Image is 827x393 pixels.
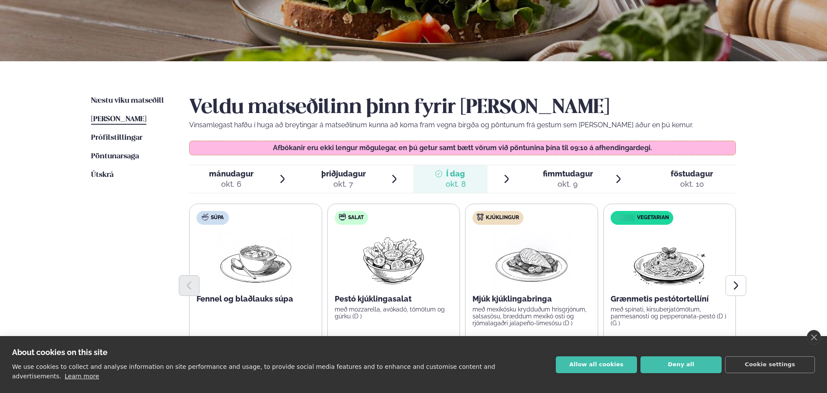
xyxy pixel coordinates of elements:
span: Í dag [446,169,466,179]
button: Cookie settings [725,356,815,373]
span: Prófílstillingar [91,134,143,141]
a: Pöntunarsaga [91,151,139,162]
span: Súpa [211,214,224,221]
span: föstudagur [671,169,713,178]
h2: Veldu matseðilinn þinn fyrir [PERSON_NAME] [189,96,736,120]
img: Spagetti.png [631,232,707,287]
span: mánudagur [209,169,253,178]
button: Deny all [640,356,722,373]
span: Vegetarian [637,214,669,221]
img: Chicken-breast.png [494,232,570,287]
span: [PERSON_NAME] [91,116,146,123]
img: icon [613,214,637,222]
div: okt. 7 [321,179,366,189]
span: fimmtudagur [543,169,593,178]
p: Pestó kjúklingasalat [335,294,453,304]
img: Salad.png [355,232,432,287]
span: þriðjudagur [321,169,366,178]
button: Previous slide [179,275,200,296]
a: Prófílstillingar [91,133,143,143]
a: [PERSON_NAME] [91,114,146,125]
p: Grænmetis pestótortellíní [611,294,729,304]
span: Kjúklingur [486,214,519,221]
span: Salat [348,214,364,221]
span: Næstu viku matseðill [91,97,164,104]
a: close [807,330,821,345]
img: chicken.svg [477,214,484,220]
strong: About cookies on this site [12,348,108,357]
img: Soup.png [218,232,294,287]
p: Vinsamlegast hafðu í huga að breytingar á matseðlinum kunna að koma fram vegna birgða og pöntunum... [189,120,736,130]
p: með spínati, kirsuberjatómötum, parmesanosti og pepperonata-pestó (D ) (G ) [611,306,729,327]
a: Learn more [65,373,99,380]
p: með mozzarella, avókadó, tómötum og gúrku (D ) [335,306,453,320]
div: okt. 10 [671,179,713,189]
span: Útskrá [91,171,114,179]
p: með mexíkósku krydduðum hrísgrjónum, salsasósu, bræddum mexíkó osti og rjómalagaðri jalapeño-lime... [472,306,591,327]
button: Allow all cookies [556,356,637,373]
span: Pöntunarsaga [91,153,139,160]
p: We use cookies to collect and analyse information on site performance and usage, to provide socia... [12,363,495,380]
div: okt. 6 [209,179,253,189]
img: salad.svg [339,214,346,220]
img: soup.svg [202,214,209,220]
a: Næstu viku matseðill [91,96,164,106]
p: Fennel og blaðlauks súpa [196,294,315,304]
div: okt. 9 [543,179,593,189]
div: okt. 8 [446,179,466,189]
p: Mjúk kjúklingabringa [472,294,591,304]
a: Útskrá [91,170,114,180]
p: Afbókanir eru ekki lengur mögulegar, en þú getur samt bætt vörum við pöntunina þína til 09:10 á a... [198,145,727,151]
button: Next slide [726,275,746,296]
